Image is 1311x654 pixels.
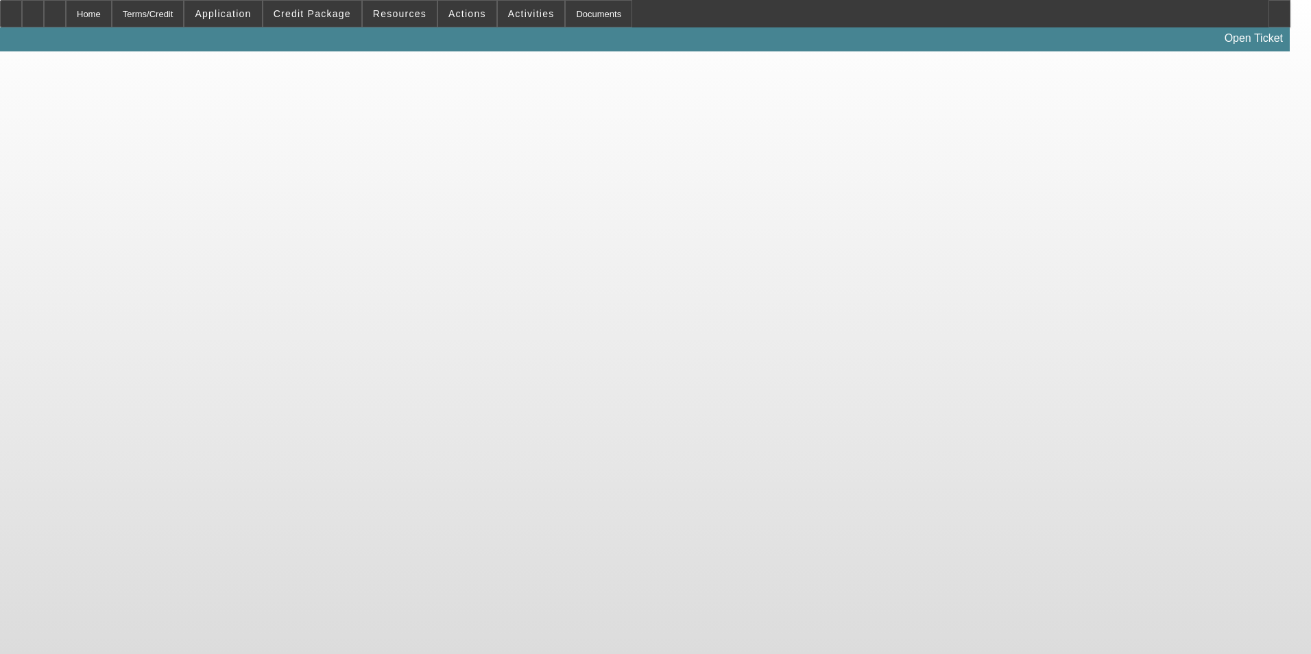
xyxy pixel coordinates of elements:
a: Open Ticket [1219,27,1288,50]
button: Actions [438,1,496,27]
span: Activities [508,8,555,19]
button: Application [184,1,261,27]
span: Credit Package [274,8,351,19]
span: Application [195,8,251,19]
span: Actions [448,8,486,19]
span: Resources [373,8,426,19]
button: Activities [498,1,565,27]
button: Credit Package [263,1,361,27]
button: Resources [363,1,437,27]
